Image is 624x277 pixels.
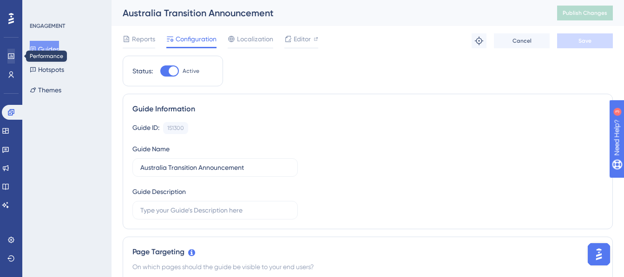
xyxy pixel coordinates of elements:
button: Cancel [494,33,550,48]
div: Guide ID: [132,122,159,134]
button: Save [557,33,613,48]
button: Themes [30,82,61,98]
div: Status: [132,65,153,77]
span: Configuration [176,33,217,45]
div: Page Targeting [132,246,603,258]
div: ENGAGEMENT [30,22,65,30]
div: 151300 [167,124,184,132]
div: Guide Information [132,103,603,115]
span: Active [183,67,199,75]
span: Reports [132,33,155,45]
span: Editor [294,33,311,45]
iframe: UserGuiding AI Assistant Launcher [585,240,613,268]
button: Publish Changes [557,6,613,20]
button: Guides [30,41,59,58]
span: Publish Changes [563,9,607,17]
div: Guide Name [132,143,170,155]
div: On which pages should the guide be visible to your end users? [132,261,603,272]
span: Need Help? [22,2,58,13]
div: Guide Description [132,186,186,197]
span: Localization [237,33,273,45]
button: Hotspots [30,61,64,78]
span: Cancel [512,37,532,45]
div: Australia Transition Announcement [123,6,534,19]
div: 3 [65,5,67,12]
input: Type your Guide’s Name here [140,162,290,173]
span: Save [578,37,591,45]
input: Type your Guide’s Description here [140,205,290,215]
